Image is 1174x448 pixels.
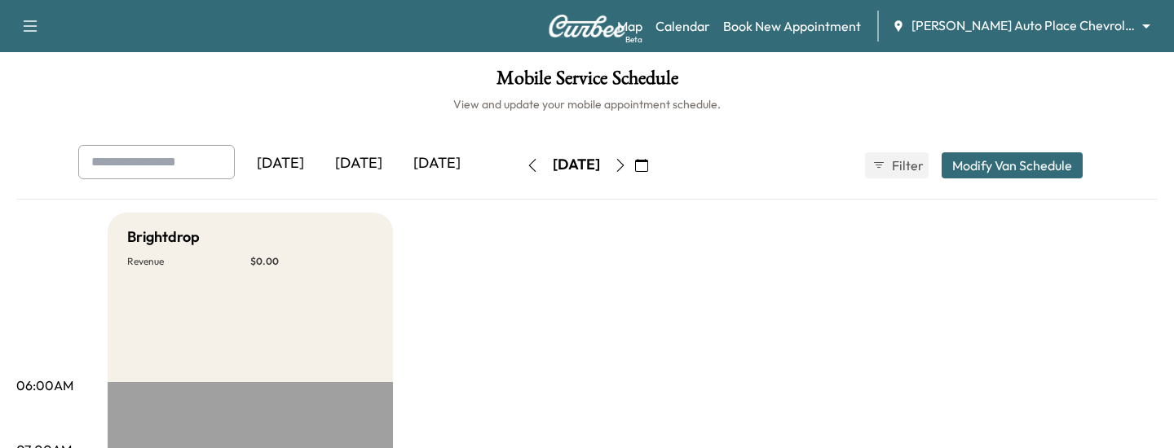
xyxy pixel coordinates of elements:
div: Beta [625,33,642,46]
p: Revenue [127,255,250,268]
h1: Mobile Service Schedule [16,68,1158,96]
a: Calendar [655,16,710,36]
p: 06:00AM [16,376,73,395]
a: MapBeta [617,16,642,36]
p: $ 0.00 [250,255,373,268]
div: [DATE] [553,155,600,175]
div: [DATE] [320,145,398,182]
div: [DATE] [398,145,476,182]
button: Filter [865,152,929,178]
img: Curbee Logo [548,15,626,37]
span: [PERSON_NAME] Auto Place Chevrolet [911,16,1135,35]
h6: View and update your mobile appointment schedule. [16,96,1158,112]
a: Book New Appointment [723,16,861,36]
span: Filter [892,156,921,175]
button: Modify Van Schedule [942,152,1083,178]
div: [DATE] [241,145,320,182]
h5: Brightdrop [127,226,200,248]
